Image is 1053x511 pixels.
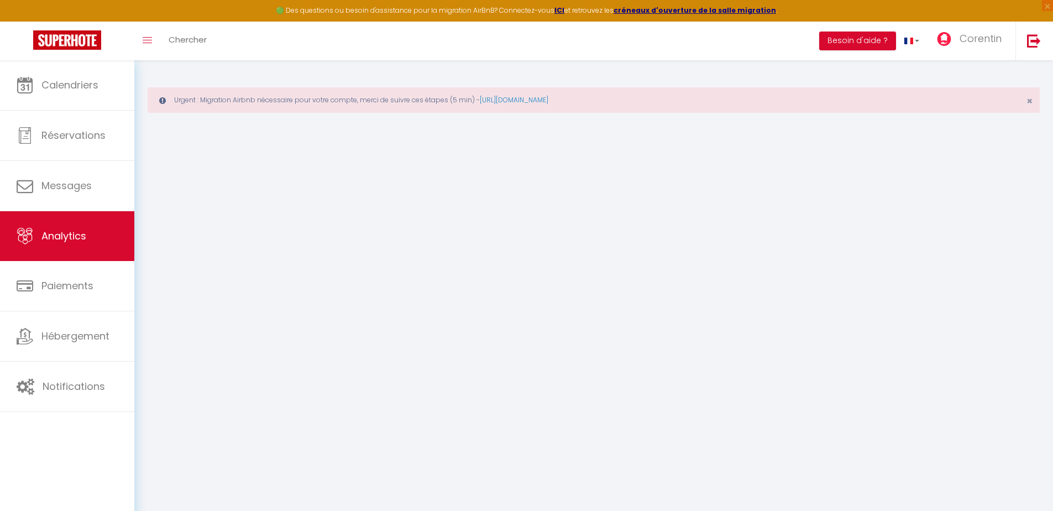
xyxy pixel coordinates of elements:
[936,32,952,46] img: ...
[169,34,207,45] span: Chercher
[43,379,105,393] span: Notifications
[41,179,92,192] span: Messages
[41,229,86,243] span: Analytics
[41,279,93,293] span: Paiements
[41,78,98,92] span: Calendriers
[1027,34,1041,48] img: logout
[41,329,109,343] span: Hébergement
[160,22,215,60] a: Chercher
[928,22,1015,60] a: ... Corentin
[819,32,896,50] button: Besoin d'aide ?
[614,6,776,15] a: créneaux d'ouverture de la salle migration
[480,95,548,105] a: [URL][DOMAIN_NAME]
[1026,94,1033,108] span: ×
[9,4,42,38] button: Ouvrir le widget de chat LiveChat
[1026,96,1033,106] button: Close
[960,32,1002,45] span: Corentin
[41,128,106,142] span: Réservations
[33,30,101,50] img: Super Booking
[148,87,1040,113] div: Urgent : Migration Airbnb nécessaire pour votre compte, merci de suivre ces étapes (5 min) -
[554,6,564,15] a: ICI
